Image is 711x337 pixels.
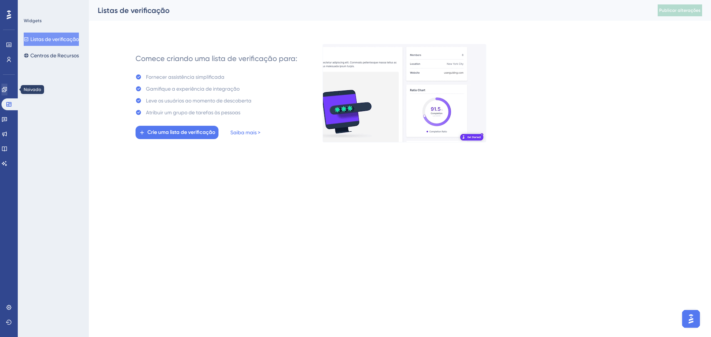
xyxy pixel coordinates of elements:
img: e28e67207451d1beac2d0b01ddd05b56.gif [323,44,486,142]
font: Saiba mais > [230,129,260,135]
font: Listas de verificação [30,36,79,42]
button: Publicar alterações [658,4,702,16]
button: Listas de verificação [24,33,79,46]
font: Listas de verificação [98,6,170,15]
font: Fornecer assistência simplificada [146,74,224,80]
button: Centros de Recursos [24,49,79,62]
font: Publicar alterações [659,8,701,13]
font: Centros de Recursos [30,53,79,58]
font: Gamifique a experiência de integração [146,86,240,92]
font: Atribuir um grupo de tarefas às pessoas [146,109,240,115]
font: Leve os usuários ao momento de descoberta [146,98,251,104]
font: Comece criando uma lista de verificação para: [136,54,297,63]
iframe: Iniciador do Assistente de IA do UserGuiding [680,308,702,330]
a: Saiba mais > [230,128,260,137]
font: Widgets [24,18,42,23]
font: Crie uma lista de verificação [147,129,215,135]
button: Crie uma lista de verificação [136,126,218,139]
